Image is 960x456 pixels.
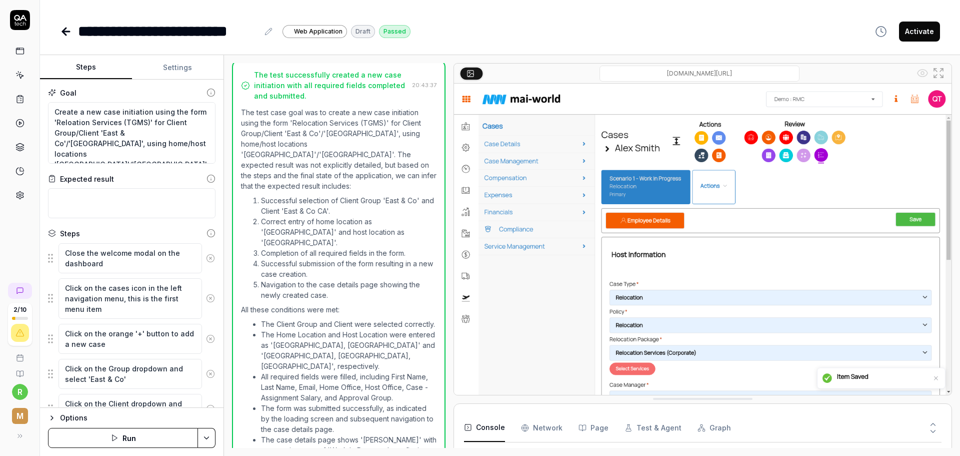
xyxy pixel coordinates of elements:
[261,195,436,216] li: Successful selection of Client Group 'East & Co' and Client 'East & Co CA'.
[351,25,375,38] div: Draft
[412,82,436,89] time: 20:43:37
[930,65,946,81] button: Open in full screen
[48,278,215,319] div: Suggestions
[241,107,436,191] p: The test case goal was to create a new case initiation using the form 'Relocation Services (TGMS)...
[40,56,132,80] button: Steps
[48,393,215,424] div: Suggestions
[261,403,436,434] li: The form was submitted successfully, as indicated by the loading screen and subsequent navigation...
[202,288,219,308] button: Remove step
[464,414,505,442] button: Console
[202,364,219,384] button: Remove step
[12,408,28,424] span: M
[241,304,436,315] p: All these conditions were met:
[132,56,224,80] button: Settings
[294,27,342,36] span: Web Application
[261,319,436,329] li: The Client Group and Client were selected correctly.
[60,412,215,424] div: Options
[48,323,215,354] div: Suggestions
[48,358,215,389] div: Suggestions
[60,174,114,184] div: Expected result
[261,216,436,248] li: Correct entry of home location as '[GEOGRAPHIC_DATA]' and host location as '[GEOGRAPHIC_DATA]'.
[521,414,562,442] button: Network
[12,384,28,400] button: r
[261,279,436,300] li: Navigation to the case details page showing the newly created case.
[261,329,436,371] li: The Home Location and Host Location were entered as '[GEOGRAPHIC_DATA], [GEOGRAPHIC_DATA]' and '[...
[914,65,930,81] button: Show all interative elements
[899,22,940,42] button: Activate
[13,307,26,313] span: 2 / 10
[282,25,347,38] a: Web Application
[60,228,80,239] div: Steps
[48,428,198,448] button: Run
[202,248,219,268] button: Remove step
[261,371,436,403] li: All required fields were filled, including First Name, Last Name, Email, Home Office, Host Office...
[261,248,436,258] li: Completion of all required fields in the form.
[454,84,951,395] img: Screenshot
[202,399,219,419] button: Remove step
[8,283,32,299] a: New conversation
[697,414,731,442] button: Graph
[4,400,35,426] button: M
[4,346,35,362] a: Book a call with us
[379,25,410,38] div: Passed
[869,22,893,42] button: View version history
[48,243,215,274] div: Suggestions
[624,414,681,442] button: Test & Agent
[254,70,408,101] div: The test successfully created a new case initiation with all required fields completed and submit...
[261,258,436,279] li: Successful submission of the form resulting in a new case creation.
[4,362,35,378] a: Documentation
[60,88,76,98] div: Goal
[578,414,608,442] button: Page
[48,412,215,424] button: Options
[202,329,219,349] button: Remove step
